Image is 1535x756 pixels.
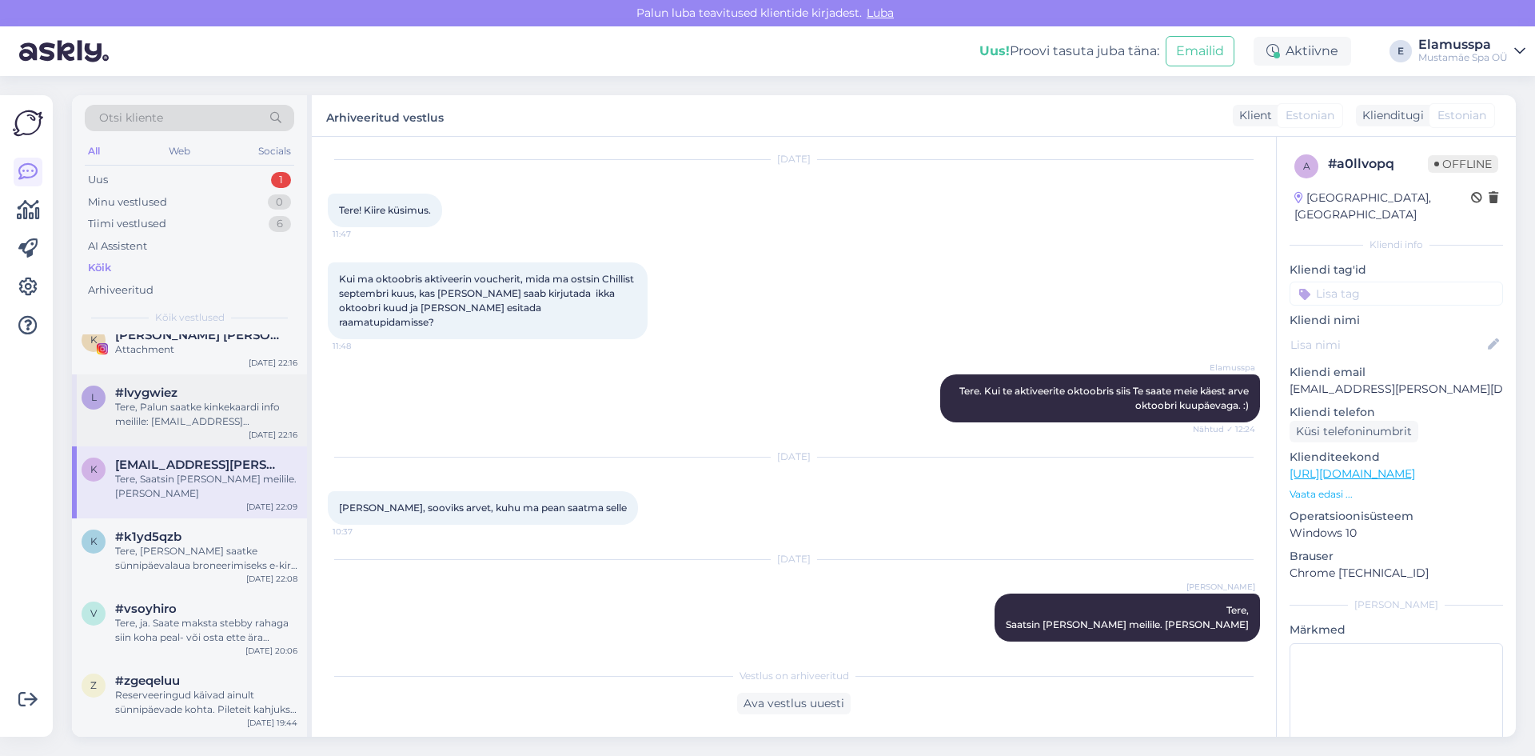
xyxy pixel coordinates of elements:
div: Elamusspa [1418,38,1508,51]
div: Web [165,141,193,162]
div: Klienditugi [1356,107,1424,124]
p: Märkmed [1290,622,1503,638]
span: Luba [862,6,899,20]
p: Windows 10 [1290,525,1503,542]
div: AI Assistent [88,238,147,254]
div: [DATE] 22:08 [246,573,297,585]
div: [DATE] 22:09 [246,501,297,513]
div: Aktiivne [1254,37,1351,66]
span: Offline [1428,155,1498,173]
span: [PERSON_NAME] [1186,581,1255,593]
div: [PERSON_NAME] [1290,598,1503,612]
p: Vaata edasi ... [1290,487,1503,502]
div: [DATE] 22:16 [249,357,297,369]
div: Tere, ja. Saate maksta stebby rahaga siin koha peal- või osta ette ära massaazi, mis soovite [115,616,297,645]
label: Arhiveeritud vestlus [326,105,444,126]
span: k [90,535,98,547]
p: Kliendi nimi [1290,312,1503,329]
div: Minu vestlused [88,194,167,210]
input: Lisa nimi [1290,336,1485,354]
span: k [90,463,98,475]
span: a [1303,160,1310,172]
button: Emailid [1166,36,1234,66]
span: K [90,334,98,346]
p: Operatsioonisüsteem [1290,508,1503,525]
span: #k1yd5qzb [115,530,181,544]
div: Kliendi info [1290,238,1503,252]
span: Nähtud ✓ 12:24 [1193,423,1255,435]
div: Tere, Saatsin [PERSON_NAME] meilile. [PERSON_NAME] [115,472,297,501]
p: Chrome [TECHNICAL_ID] [1290,565,1503,582]
span: Vestlus on arhiveeritud [740,669,849,683]
div: Ava vestlus uuesti [737,693,851,714]
span: z [90,679,97,691]
div: Reserveeringud käivad ainult sünnipäevade kohta. Pileteit kahjuks reserveerida ei saa [115,688,297,717]
span: 22:09 [1195,642,1255,654]
div: [DATE] [328,450,1260,464]
div: Tere, Palun saatke kinkekaardi info meilile: [EMAIL_ADDRESS][DOMAIN_NAME] . Saan [PERSON_NAME] ki... [115,400,297,429]
span: Tere. Kui te aktiveerite oktoobris siis Te saate meie käest arve oktoobri kuupäevaga. :) [959,385,1251,411]
a: ElamusspaMustamäe Spa OÜ [1418,38,1525,64]
div: [DATE] 19:44 [247,717,297,729]
p: Klienditeekond [1290,449,1503,466]
div: All [85,141,103,162]
img: Askly Logo [13,108,43,138]
div: [GEOGRAPHIC_DATA], [GEOGRAPHIC_DATA] [1294,190,1471,223]
span: 10:37 [333,526,393,538]
div: Arhiveeritud [88,282,153,298]
span: v [90,607,97,619]
span: Kendra Katrina Könnel | Social media expert [115,328,281,342]
p: Brauser [1290,548,1503,565]
p: [EMAIL_ADDRESS][PERSON_NAME][DOMAIN_NAME] [1290,381,1503,398]
div: Proovi tasuta juba täna: [979,42,1159,61]
span: Estonian [1437,107,1486,124]
span: Tere! Kiire küsimus. [339,204,431,216]
span: [PERSON_NAME], sooviks arvet, kuhu ma pean saatma selle [339,502,627,514]
div: 1 [271,172,291,188]
span: #zgeqeluu [115,674,180,688]
div: Uus [88,172,108,188]
div: Kõik [88,260,111,276]
div: [DATE] 22:16 [249,429,297,441]
div: Tiimi vestlused [88,216,166,232]
span: 11:48 [333,340,393,352]
span: #lvygwiez [115,386,177,400]
span: Kõik vestlused [155,310,225,325]
span: Otsi kliente [99,110,163,126]
div: [DATE] [328,152,1260,166]
span: l [91,391,97,403]
div: [DATE] [328,552,1260,566]
p: Kliendi email [1290,364,1503,381]
div: Mustamäe Spa OÜ [1418,51,1508,64]
p: Kliendi tag'id [1290,262,1503,278]
div: 0 [268,194,291,210]
div: E [1389,40,1412,62]
span: Elamusspa [1195,362,1255,374]
div: 6 [269,216,291,232]
div: Attachment [115,342,297,357]
input: Lisa tag [1290,282,1503,306]
a: [URL][DOMAIN_NAME] [1290,466,1415,481]
p: Kliendi telefon [1290,404,1503,421]
div: Klient [1233,107,1272,124]
span: Kui ma oktoobris aktiveerin voucherit, mida ma ostsin Chillist septembri kuus, kas [PERSON_NAME] ... [339,273,636,328]
span: ksenia.kaes@gmail.com [115,458,281,472]
span: 11:47 [333,228,393,240]
div: [DATE] 20:06 [245,645,297,657]
div: # a0llvopq [1328,154,1428,174]
b: Uus! [979,43,1010,58]
span: Estonian [1286,107,1334,124]
div: Tere, [PERSON_NAME] saatke sünnipäevalaua broneerimiseks e-kiri: [EMAIL_ADDRESS][DOMAIN_NAME] Täp... [115,544,297,573]
span: #vsoyhiro [115,602,177,616]
div: Socials [255,141,294,162]
div: Küsi telefoninumbrit [1290,421,1418,442]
